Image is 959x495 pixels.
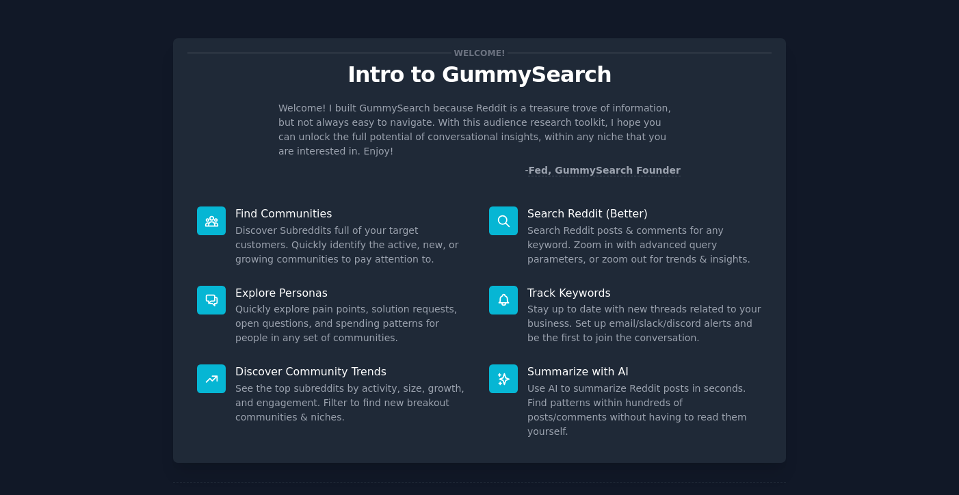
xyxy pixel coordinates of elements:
dd: Stay up to date with new threads related to your business. Set up email/slack/discord alerts and ... [527,302,762,345]
p: Welcome! I built GummySearch because Reddit is a treasure trove of information, but not always ea... [278,101,681,159]
p: Track Keywords [527,286,762,300]
p: Search Reddit (Better) [527,206,762,221]
p: Find Communities [235,206,470,221]
p: Discover Community Trends [235,364,470,379]
dd: Quickly explore pain points, solution requests, open questions, and spending patterns for people ... [235,302,470,345]
dd: Search Reddit posts & comments for any keyword. Zoom in with advanced query parameters, or zoom o... [527,224,762,267]
dd: Use AI to summarize Reddit posts in seconds. Find patterns within hundreds of posts/comments with... [527,382,762,439]
span: Welcome! [451,46,508,60]
div: - [525,163,681,178]
p: Summarize with AI [527,364,762,379]
dd: Discover Subreddits full of your target customers. Quickly identify the active, new, or growing c... [235,224,470,267]
dd: See the top subreddits by activity, size, growth, and engagement. Filter to find new breakout com... [235,382,470,425]
p: Explore Personas [235,286,470,300]
a: Fed, GummySearch Founder [528,165,681,176]
p: Intro to GummySearch [187,63,772,87]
